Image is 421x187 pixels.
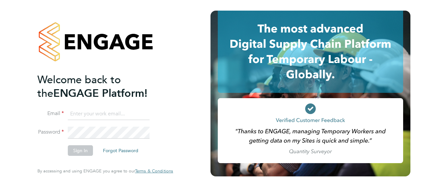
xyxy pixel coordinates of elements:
button: Sign In [68,145,93,156]
span: Welcome back to the [37,73,121,100]
label: Password [37,129,64,136]
label: Email [37,110,64,117]
h2: ENGAGE Platform! [37,73,166,100]
input: Enter your work email... [68,108,150,120]
span: By accessing and using ENGAGE you agree to our [37,168,173,174]
a: Terms & Conditions [135,168,173,174]
button: Forgot Password [98,145,144,156]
